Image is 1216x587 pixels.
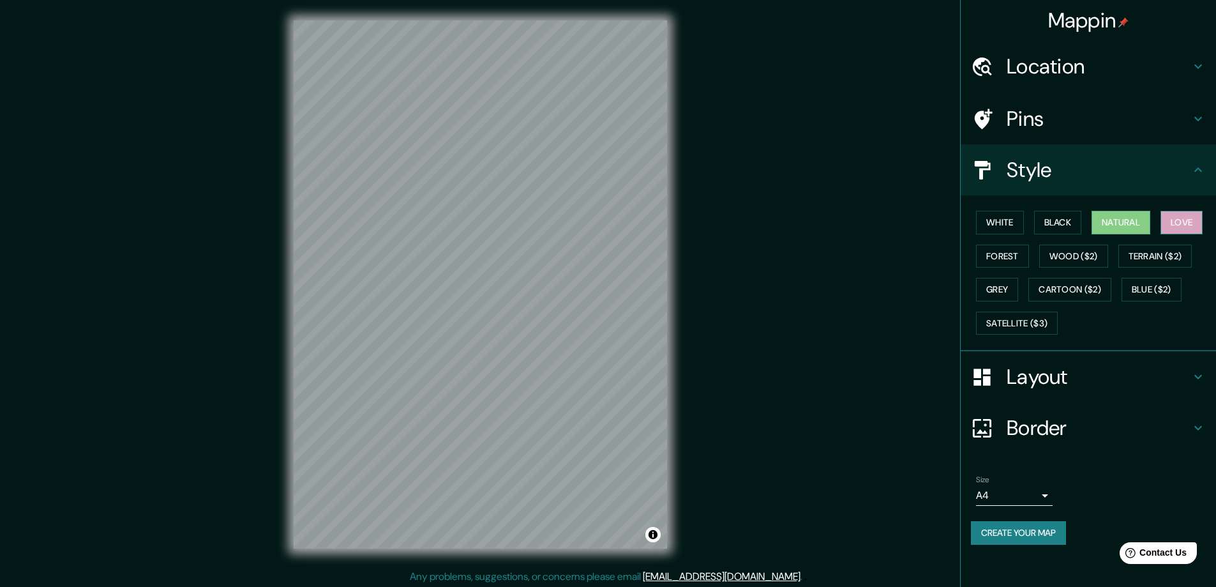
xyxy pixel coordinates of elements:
button: Forest [976,245,1029,268]
div: A4 [976,485,1053,506]
button: Terrain ($2) [1118,245,1192,268]
a: [EMAIL_ADDRESS][DOMAIN_NAME] [643,570,800,583]
h4: Mappin [1048,8,1129,33]
button: Black [1034,211,1082,234]
canvas: Map [294,20,667,549]
button: White [976,211,1024,234]
p: Any problems, suggestions, or concerns please email . [410,569,802,584]
button: Cartoon ($2) [1028,278,1111,301]
div: . [804,569,807,584]
div: Style [961,144,1216,195]
h4: Layout [1007,364,1190,390]
button: Satellite ($3) [976,312,1058,335]
img: pin-icon.png [1118,17,1129,27]
div: Layout [961,351,1216,402]
button: Wood ($2) [1039,245,1108,268]
button: Blue ($2) [1122,278,1182,301]
button: Grey [976,278,1018,301]
button: Toggle attribution [645,527,661,542]
button: Natural [1092,211,1150,234]
h4: Location [1007,54,1190,79]
div: Border [961,402,1216,454]
h4: Border [1007,415,1190,441]
h4: Style [1007,157,1190,183]
button: Love [1160,211,1203,234]
h4: Pins [1007,106,1190,132]
div: Pins [961,93,1216,144]
div: . [802,569,804,584]
div: Location [961,41,1216,92]
iframe: Help widget launcher [1102,537,1202,573]
button: Create your map [971,521,1066,545]
label: Size [976,475,989,485]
